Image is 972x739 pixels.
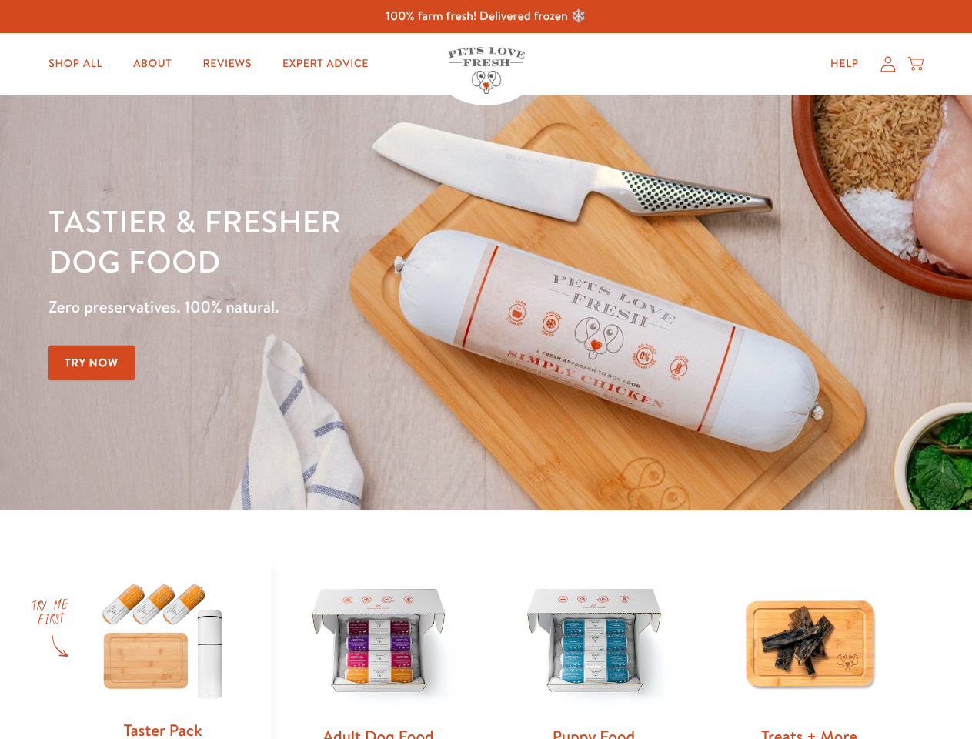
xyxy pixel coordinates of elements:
a: Try Now [48,346,135,380]
a: Help [818,48,871,79]
a: Reviews [190,48,263,79]
img: Pets Love Fresh [448,47,525,94]
a: Expert Advice [270,48,381,79]
h1: Tastier & fresher dog food [48,201,632,281]
p: Zero preservatives. 100% natural. [48,293,632,321]
a: About [121,48,184,79]
a: Shop All [36,48,115,79]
